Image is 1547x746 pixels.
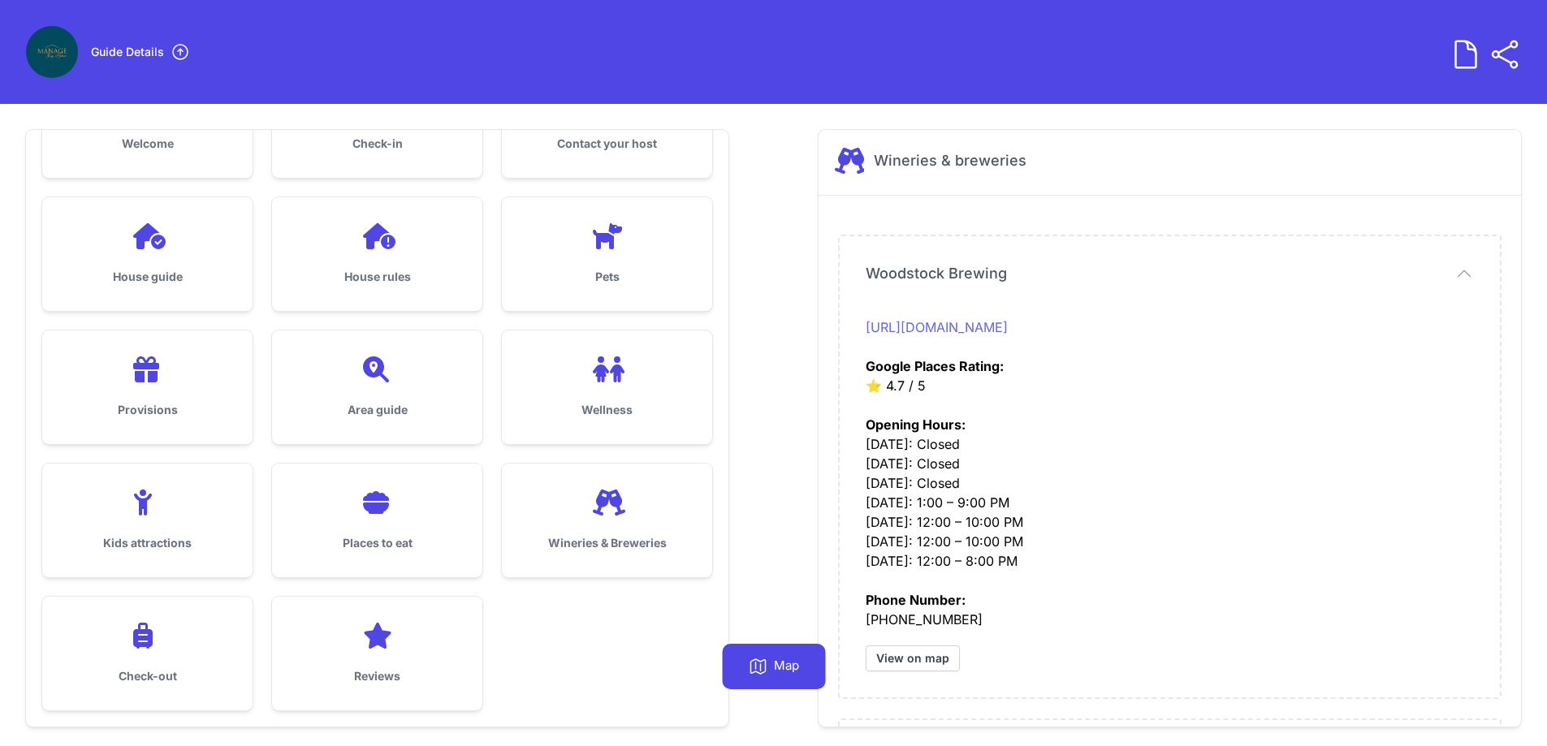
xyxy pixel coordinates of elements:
a: Wineries & Breweries [502,464,712,577]
h3: Welcome [68,136,227,152]
h3: Wineries & Breweries [528,535,686,551]
img: 4dlix0oop7ihh9df6fc5lv25o2mx [26,26,78,78]
a: Guide Details [91,42,190,62]
h3: House rules [298,269,456,285]
h3: Kids attractions [68,535,227,551]
a: View on map [866,645,960,671]
a: Places to eat [272,464,482,577]
strong: Google Places Rating: [866,358,1004,374]
div: [DATE]: Closed [DATE]: Closed [DATE]: Closed [DATE]: 1:00 – 9:00 PM [DATE]: 12:00 – 10:00 PM [DAT... [866,395,1474,571]
a: [URL][DOMAIN_NAME] [866,319,1008,335]
h3: Guide Details [91,44,164,60]
h3: Provisions [68,402,227,418]
h3: Reviews [298,668,456,684]
a: House guide [42,197,253,311]
a: Reviews [272,597,482,710]
a: Check-out [42,597,253,710]
h2: Wineries & breweries [874,149,1026,172]
h3: Pets [528,269,686,285]
p: Map [774,657,799,676]
h3: Places to eat [298,535,456,551]
h3: Check-out [68,668,227,684]
span: Woodstock Brewing [866,262,1007,285]
a: Pets [502,197,712,311]
a: Kids attractions [42,464,253,577]
a: House rules [272,197,482,311]
strong: Phone Number: [866,592,966,608]
a: Wellness [502,330,712,444]
h3: Wellness [528,402,686,418]
div: ⭐️ 4.7 / 5 [866,317,1474,395]
button: Woodstock Brewing [866,262,1474,285]
a: Provisions [42,330,253,444]
h3: Contact your host [528,136,686,152]
h3: Check-in [298,136,456,152]
strong: Opening Hours: [866,416,966,433]
h3: Area guide [298,402,456,418]
h3: House guide [68,269,227,285]
div: [PHONE_NUMBER] [866,571,1474,629]
a: Area guide [272,330,482,444]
